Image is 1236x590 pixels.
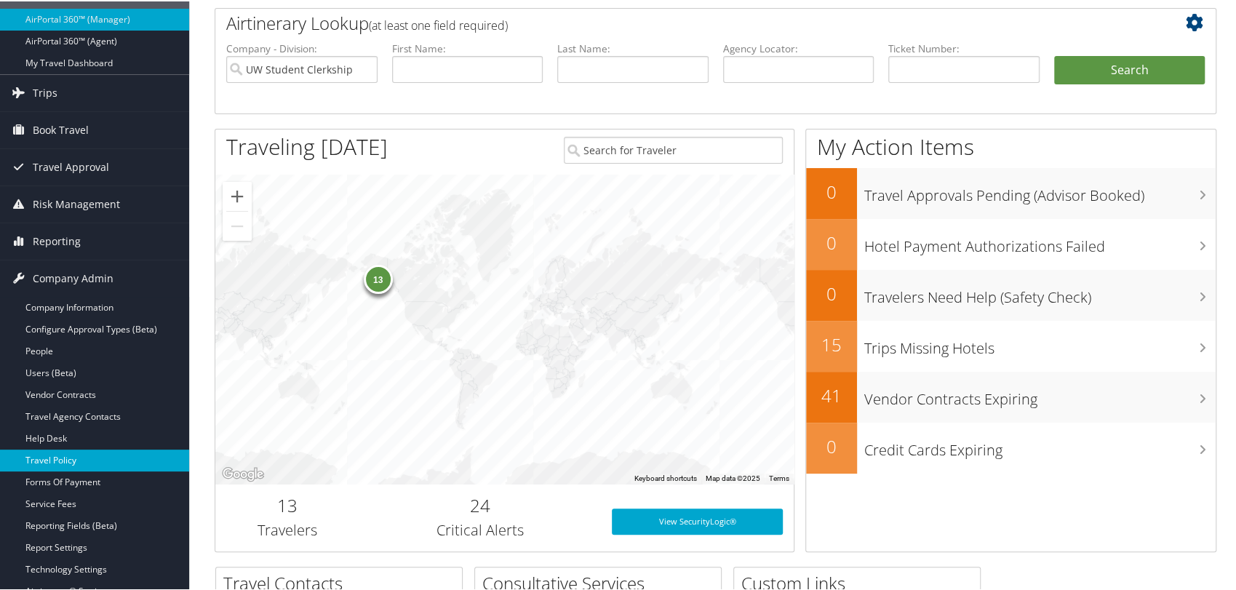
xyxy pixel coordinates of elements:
[806,280,857,305] h2: 0
[564,135,783,162] input: Search for Traveler
[806,178,857,203] h2: 0
[33,73,57,110] span: Trips
[806,218,1216,268] a: 0Hotel Payment Authorizations Failed
[612,507,783,533] a: View SecurityLogic®
[806,421,1216,472] a: 0Credit Cards Expiring
[864,380,1216,408] h3: Vendor Contracts Expiring
[219,463,267,482] a: Open this area in Google Maps (opens a new window)
[226,40,378,55] label: Company - Division:
[223,180,252,210] button: Zoom in
[219,463,267,482] img: Google
[33,222,81,258] span: Reporting
[226,519,349,539] h3: Travelers
[806,382,857,407] h2: 41
[33,185,120,221] span: Risk Management
[806,229,857,254] h2: 0
[864,228,1216,255] h3: Hotel Payment Authorizations Failed
[864,330,1216,357] h3: Trips Missing Hotels
[634,472,697,482] button: Keyboard shortcuts
[1054,55,1205,84] button: Search
[33,111,89,147] span: Book Travel
[33,148,109,184] span: Travel Approval
[33,259,113,295] span: Company Admin
[226,9,1121,34] h2: Airtinerary Lookup
[806,433,857,458] h2: 0
[806,331,857,356] h2: 15
[806,370,1216,421] a: 41Vendor Contracts Expiring
[226,130,388,161] h1: Traveling [DATE]
[888,40,1040,55] label: Ticket Number:
[864,177,1216,204] h3: Travel Approvals Pending (Advisor Booked)
[371,492,590,517] h2: 24
[226,492,349,517] h2: 13
[806,130,1216,161] h1: My Action Items
[806,319,1216,370] a: 15Trips Missing Hotels
[806,268,1216,319] a: 0Travelers Need Help (Safety Check)
[706,473,760,481] span: Map data ©2025
[371,519,590,539] h3: Critical Alerts
[806,167,1216,218] a: 0Travel Approvals Pending (Advisor Booked)
[223,210,252,239] button: Zoom out
[392,40,543,55] label: First Name:
[557,40,709,55] label: Last Name:
[864,431,1216,459] h3: Credit Cards Expiring
[864,279,1216,306] h3: Travelers Need Help (Safety Check)
[723,40,874,55] label: Agency Locator:
[769,473,789,481] a: Terms (opens in new tab)
[364,263,393,292] div: 13
[369,16,508,32] span: (at least one field required)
